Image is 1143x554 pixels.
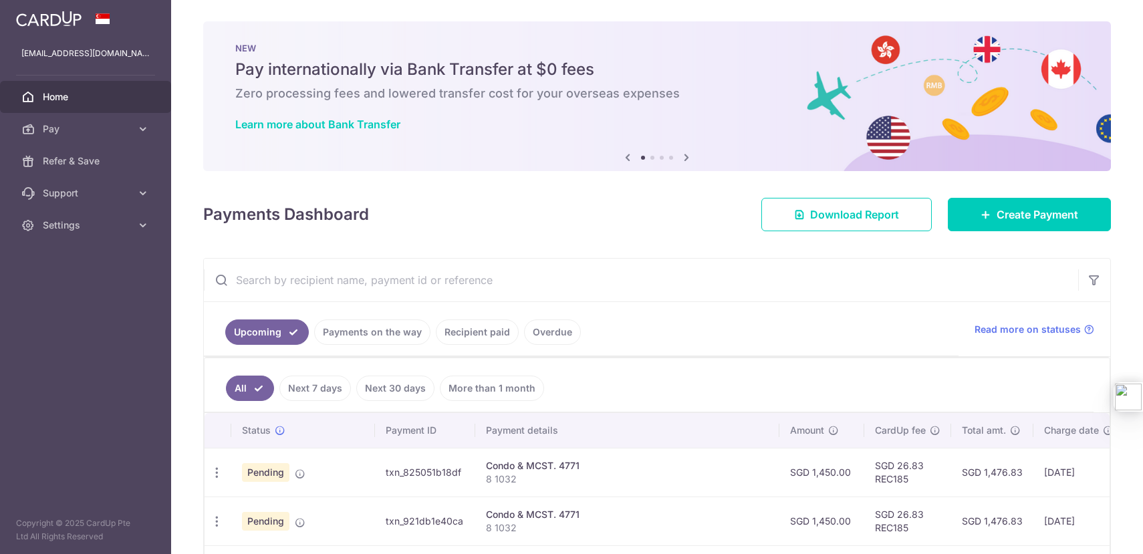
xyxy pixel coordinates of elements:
span: Amount [790,424,824,437]
span: Settings [43,219,131,232]
th: Payment ID [375,413,475,448]
a: Next 7 days [279,376,351,401]
h6: Zero processing fees and lowered transfer cost for your overseas expenses [235,86,1079,102]
span: CardUp fee [875,424,926,437]
span: Pending [242,512,289,531]
td: SGD 26.83 REC185 [864,448,951,497]
td: txn_921db1e40ca [375,497,475,545]
span: Create Payment [997,206,1078,223]
td: [DATE] [1033,448,1124,497]
a: Learn more about Bank Transfer [235,118,400,131]
a: More than 1 month [440,376,544,401]
a: Create Payment [948,198,1111,231]
h5: Pay internationally via Bank Transfer at $0 fees [235,59,1079,80]
td: SGD 1,476.83 [951,497,1033,545]
td: SGD 1,476.83 [951,448,1033,497]
a: Download Report [761,198,932,231]
a: All [226,376,274,401]
td: txn_825051b18df [375,448,475,497]
p: [EMAIL_ADDRESS][DOMAIN_NAME] [21,47,150,60]
span: Total amt. [962,424,1006,437]
p: NEW [235,43,1079,53]
a: Overdue [524,319,581,345]
h4: Payments Dashboard [203,202,369,227]
div: Condo & MCST. 4771 [486,459,769,472]
div: Condo & MCST. 4771 [486,508,769,521]
a: Next 30 days [356,376,434,401]
span: Pay [43,122,131,136]
td: [DATE] [1033,497,1124,545]
a: Read more on statuses [975,323,1094,336]
span: Status [242,424,271,437]
span: Home [43,90,131,104]
input: Search by recipient name, payment id or reference [204,259,1078,301]
td: SGD 26.83 REC185 [864,497,951,545]
span: Refer & Save [43,154,131,168]
td: SGD 1,450.00 [779,497,864,545]
span: Charge date [1044,424,1099,437]
td: SGD 1,450.00 [779,448,864,497]
img: CardUp [16,11,82,27]
a: Recipient paid [436,319,519,345]
a: Upcoming [225,319,309,345]
th: Payment details [475,413,779,448]
p: 8 1032 [486,521,769,535]
a: Payments on the way [314,319,430,345]
p: 8 1032 [486,472,769,486]
span: Support [43,186,131,200]
span: Read more on statuses [975,323,1081,336]
span: Download Report [810,206,899,223]
img: Bank transfer banner [203,21,1111,171]
span: Pending [242,463,289,482]
iframe: 打开一个小组件，您可以在其中找到更多信息 [1060,514,1130,547]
